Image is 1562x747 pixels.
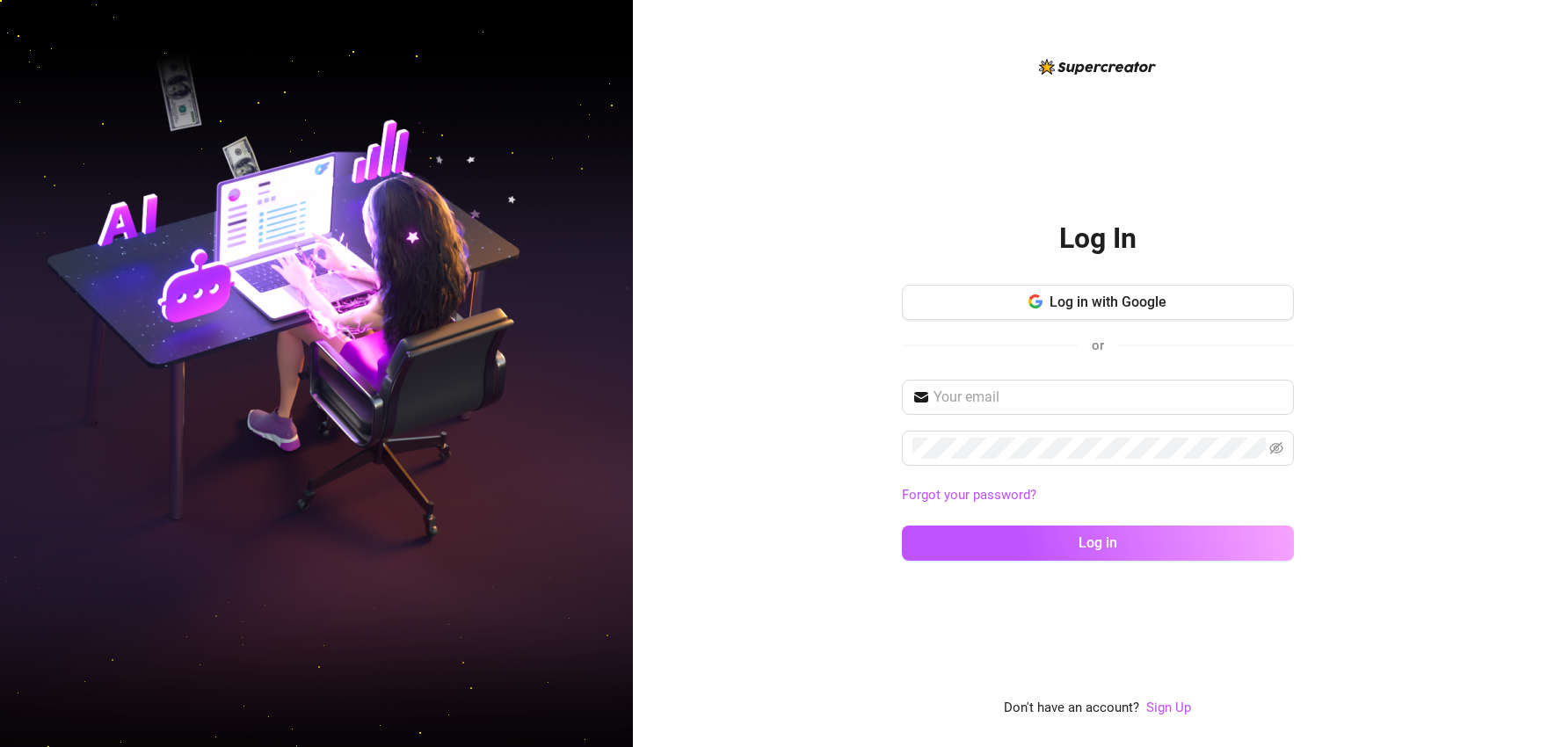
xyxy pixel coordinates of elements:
[1050,294,1166,310] span: Log in with Google
[934,387,1283,408] input: Your email
[1004,698,1139,719] span: Don't have an account?
[1079,534,1117,551] span: Log in
[902,526,1294,561] button: Log in
[1059,221,1137,257] h2: Log In
[1039,59,1156,75] img: logo-BBDzfeDw.svg
[902,285,1294,320] button: Log in with Google
[902,487,1036,503] a: Forgot your password?
[1146,700,1191,715] a: Sign Up
[1269,441,1283,455] span: eye-invisible
[1092,337,1104,353] span: or
[1146,698,1191,719] a: Sign Up
[902,485,1294,506] a: Forgot your password?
